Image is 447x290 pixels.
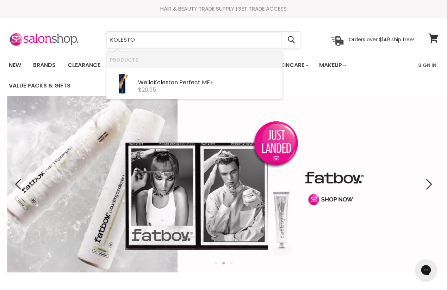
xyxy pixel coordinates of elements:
form: Product [106,31,301,48]
a: Skincare [272,58,312,73]
a: Clearance [62,58,106,73]
b: Kolesto [154,78,174,86]
a: Sign In [414,58,441,73]
li: Page dot 2 [222,262,225,264]
button: Search [282,32,300,48]
li: Page dot 1 [215,262,217,264]
button: Next [421,177,435,191]
a: Makeup [314,58,350,73]
li: Page dot 3 [230,262,232,264]
button: Previous [12,177,26,191]
li: Products [106,52,283,68]
a: Value Packs & Gifts [4,78,76,93]
a: Brands [28,58,61,73]
a: GET TRADE ACCESS [237,5,287,12]
div: Wella n Perfect ME+ [138,79,279,87]
input: Search [106,32,282,48]
img: 819830_200x.png [110,71,135,96]
p: Orders over $149 ship free! [349,36,414,43]
ul: Main menu [4,55,414,96]
li: Products: Wella Koleston Perfect ME+ [106,68,283,99]
a: New [4,58,26,73]
iframe: Gorgias live chat messenger [412,257,440,283]
span: $20.95 [138,86,156,94]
